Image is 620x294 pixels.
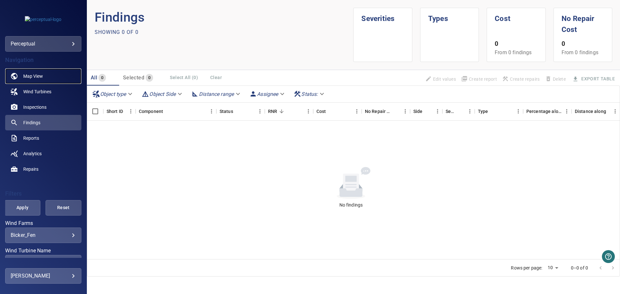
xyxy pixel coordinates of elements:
div: Short ID [103,102,136,120]
span: Analytics [23,150,42,157]
span: All [91,75,97,81]
span: Apply [13,204,32,212]
div: Repair Now Ratio: The ratio of the additional incurred cost of repair in 1 year and the cost of r... [268,102,277,120]
em: Object type [100,91,126,97]
div: RNR [265,102,313,120]
span: Selected [123,75,144,81]
span: From 0 findings [562,49,598,56]
p: 0 [495,39,537,49]
div: Component [136,102,216,120]
a: windturbines noActive [5,84,81,99]
p: Rows per page: [511,265,542,271]
button: Sort [326,107,335,116]
div: Distance along [572,102,620,120]
h4: Filters [5,190,81,197]
button: Menu [352,106,362,116]
span: Apply the latest inspection filter to create repairs [500,74,542,85]
span: Findings [23,119,40,126]
a: map noActive [5,68,81,84]
button: Menu [400,106,410,116]
button: Sort [277,107,286,116]
button: Menu [433,106,442,116]
div: Severity [446,102,456,120]
span: 0 [98,74,106,82]
span: Reports [23,135,39,141]
div: perceptual [5,36,81,52]
div: [PERSON_NAME] [11,271,76,281]
div: Bicker_Fen [11,232,76,238]
em: Status : [301,91,318,97]
div: 10 [545,263,561,272]
span: Repairs [23,166,38,172]
span: Map View [23,73,43,79]
div: Severity [442,102,475,120]
span: Inspections [23,104,46,110]
div: Cost [313,102,362,120]
button: Menu [465,106,475,116]
button: Menu [304,106,313,116]
button: Menu [126,106,136,116]
button: Menu [562,106,572,116]
h1: Cost [495,8,537,24]
div: Short ID [107,102,123,120]
label: Wind Farms [5,221,81,226]
div: Assignee [247,88,288,100]
button: Menu [255,106,265,116]
div: No Repair Cost [362,102,410,120]
button: Menu [513,106,523,116]
em: Distance range [199,91,234,97]
button: Menu [610,106,620,116]
div: Component [139,102,163,120]
div: Status: [291,88,328,100]
span: Findings that are included in repair orders can not be deleted [542,74,568,85]
h1: No Repair Cost [562,8,604,35]
div: Side [410,102,442,120]
div: The base labour and equipment costs to repair the finding. Does not include the loss of productio... [316,102,326,120]
div: perceptual [11,39,76,49]
button: Sort [456,107,465,116]
div: Percentage along [523,102,572,120]
button: Apply [5,200,40,216]
span: 0 [146,74,153,82]
a: analytics noActive [5,146,81,161]
div: Distance range [189,88,244,100]
span: Wind Turbines [23,88,51,95]
nav: pagination navigation [594,263,619,273]
span: Findings that are included in repair orders will not be updated [423,74,459,85]
em: Object Side [149,91,176,97]
img: perceptual-logo [25,16,61,23]
a: findings active [5,115,81,130]
p: 0–0 of 0 [571,265,588,271]
h1: Types [428,8,471,24]
button: Sort [233,107,242,116]
label: Wind Turbine Name [5,248,81,253]
div: Wind Turbine Name [5,255,81,270]
div: Object type [90,88,137,100]
div: Wind Farms [5,228,81,243]
div: Percentage along [526,102,562,120]
div: Projected additional costs incurred by waiting 1 year to repair. This is a function of possible i... [365,102,391,120]
h4: Navigation [5,57,81,63]
a: repairs noActive [5,161,81,177]
div: Status [216,102,265,120]
a: inspections noActive [5,99,81,115]
a: reports noActive [5,130,81,146]
div: No findings [339,202,363,208]
span: From 0 findings [495,49,532,56]
h1: Severities [361,8,404,24]
p: 0 [562,39,604,49]
div: Object Side [139,88,186,100]
em: Assignee [257,91,278,97]
p: Showing 0 of 0 [95,28,139,36]
span: Reset [54,204,73,212]
div: Side [413,102,423,120]
p: Findings [95,8,354,27]
button: Sort [163,107,172,116]
div: Type [475,102,523,120]
button: Menu [207,106,216,116]
div: Distance along [575,102,606,120]
button: Sort [391,107,400,116]
div: Status [220,102,233,120]
button: Reset [46,200,81,216]
div: Type [478,102,488,120]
